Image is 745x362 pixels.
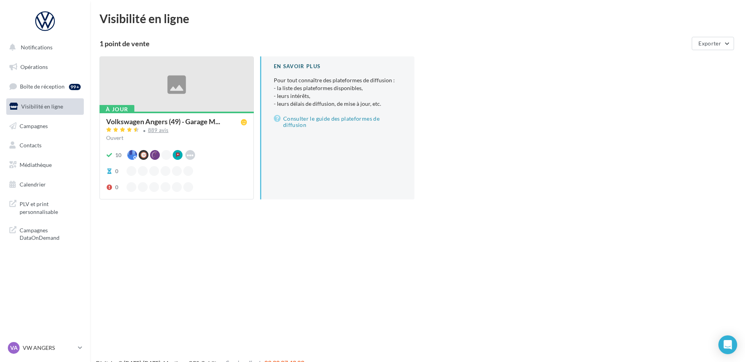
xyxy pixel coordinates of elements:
a: Contacts [5,137,85,154]
a: PLV et print personnalisable [5,195,85,219]
div: Visibilité en ligne [99,13,736,24]
span: Volkswagen Angers (49) - Garage M... [106,118,220,125]
div: 99+ [69,84,81,90]
a: Calendrier [5,176,85,193]
span: Contacts [20,142,42,148]
div: À jour [99,105,134,114]
span: VA [10,344,18,352]
span: Ouvert [106,134,123,141]
a: Campagnes DataOnDemand [5,222,85,245]
a: Opérations [5,59,85,75]
span: PLV et print personnalisable [20,199,81,215]
a: Campagnes [5,118,85,134]
span: Notifications [21,44,52,51]
div: 10 [115,151,121,159]
button: Notifications [5,39,82,56]
p: VW ANGERS [23,344,75,352]
span: Campagnes DataOnDemand [20,225,81,242]
div: En savoir plus [274,63,402,70]
div: 0 [115,183,118,191]
span: Campagnes [20,122,48,129]
button: Exporter [692,37,734,50]
div: 889 avis [148,128,169,133]
a: VA VW ANGERS [6,340,84,355]
span: Opérations [20,63,48,70]
span: Visibilité en ligne [21,103,63,110]
div: Open Intercom Messenger [718,335,737,354]
div: 0 [115,167,118,175]
a: Consulter le guide des plateformes de diffusion [274,114,402,130]
li: - la liste des plateformes disponibles, [274,84,402,92]
span: Exporter [698,40,721,47]
span: Médiathèque [20,161,52,168]
a: 889 avis [106,126,247,136]
a: Visibilité en ligne [5,98,85,115]
li: - leurs intérêts, [274,92,402,100]
a: Médiathèque [5,157,85,173]
div: 1 point de vente [99,40,689,47]
span: Boîte de réception [20,83,65,90]
a: Boîte de réception99+ [5,78,85,95]
p: Pour tout connaître des plateformes de diffusion : [274,76,402,108]
li: - leurs délais de diffusion, de mise à jour, etc. [274,100,402,108]
span: Calendrier [20,181,46,188]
